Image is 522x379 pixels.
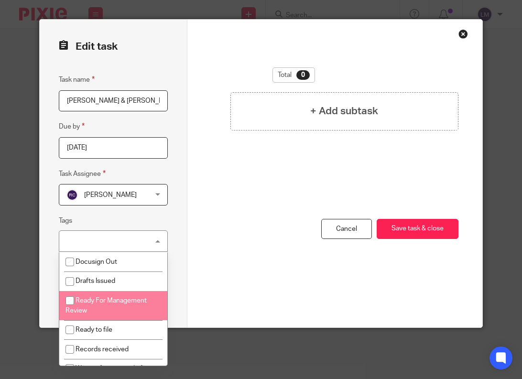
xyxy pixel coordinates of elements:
[296,70,310,80] div: 0
[59,121,85,132] label: Due by
[272,67,315,83] div: Total
[59,216,72,226] label: Tags
[76,278,115,284] span: Drafts Issued
[59,39,168,55] h2: Edit task
[310,104,378,119] h4: + Add subtask
[65,297,147,314] span: Ready For Management Review
[377,219,458,239] button: Save task & close
[458,29,468,39] div: Close this dialog window
[59,74,95,85] label: Task name
[59,137,168,159] input: Pick a date
[76,326,112,333] span: Ready to file
[321,219,372,239] a: Cancel
[66,189,78,201] img: svg%3E
[84,192,137,198] span: [PERSON_NAME]
[59,168,106,179] label: Task Assignee
[76,259,117,265] span: Docusign Out
[76,346,129,353] span: Records received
